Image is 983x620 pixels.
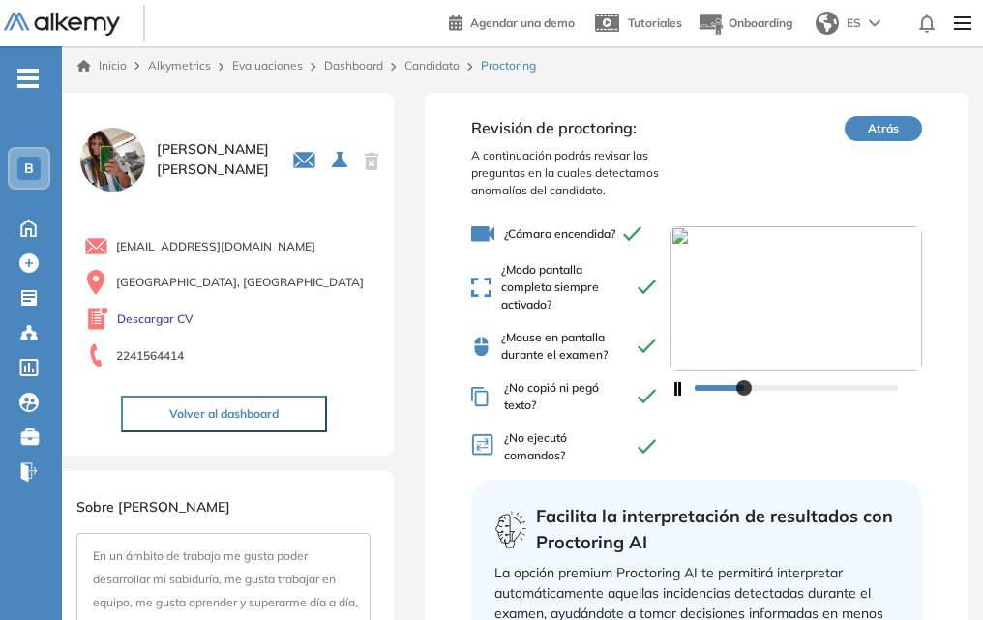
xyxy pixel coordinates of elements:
i: - [17,76,39,80]
button: Onboarding [698,3,792,44]
span: [GEOGRAPHIC_DATA], [GEOGRAPHIC_DATA] [116,274,364,291]
a: Dashboard [324,58,383,73]
button: Volver al dashboard [121,396,327,432]
img: PROFILE_MENU_LOGO_USER [76,124,148,195]
span: ¿Modo pantalla completa siempre activado? [471,261,670,313]
span: ¿No copió ni pegó texto? [471,379,670,414]
span: ¿No ejecutó comandos? [471,429,670,464]
span: 2241564414 [116,347,184,365]
span: Sobre [PERSON_NAME] [76,498,230,516]
div: Widget de chat [886,527,983,620]
button: Atrás [845,116,922,141]
span: ¿Mouse en pantalla durante el examen? [471,329,670,364]
span: Proctoring [481,57,536,74]
img: Logo [4,13,120,37]
span: B [24,161,34,176]
a: Agendar una demo [449,10,575,33]
a: Evaluaciones [232,58,303,73]
img: world [816,12,839,35]
iframe: Chat Widget [886,527,983,620]
span: [PERSON_NAME] [PERSON_NAME] [157,139,269,180]
a: Descargar CV [117,310,194,328]
span: Revisión de proctoring: [471,116,670,139]
a: Candidato [404,58,460,73]
span: [EMAIL_ADDRESS][DOMAIN_NAME] [116,238,315,255]
span: Onboarding [729,15,792,30]
span: Tutoriales [628,15,682,30]
span: ¿Cámara encendida? [471,222,670,246]
span: Agendar una demo [470,15,575,30]
img: Menu [946,4,979,43]
img: arrow [869,19,880,27]
span: ES [847,15,861,32]
a: Inicio [77,57,127,74]
span: A continuación podrás revisar las preguntas en la cuales detectamos anomalías del candidato. [471,147,670,199]
span: Facilita la interpretación de resultados con Proctoring AI [536,503,899,555]
span: Alkymetrics [148,58,211,73]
